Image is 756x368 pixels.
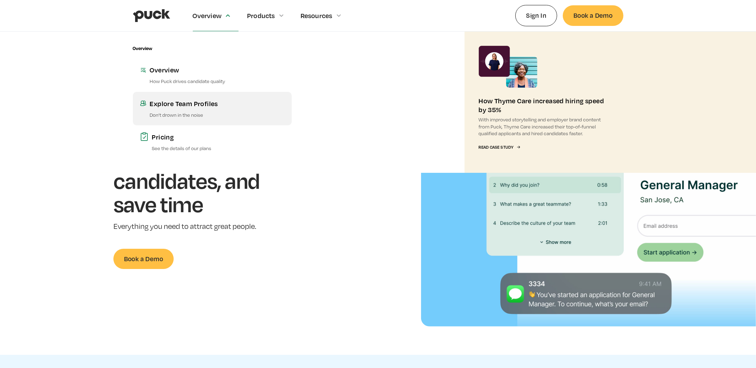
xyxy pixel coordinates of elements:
[193,12,222,20] div: Overview
[152,145,285,152] p: See the details of our plans
[479,96,609,114] div: How Thyme Care increased hiring speed by 35%
[133,58,292,92] a: OverviewHow Puck drives candidate quality
[113,249,174,269] a: Book a Demo
[152,132,285,141] div: Pricing
[247,12,275,20] div: Products
[150,78,285,84] p: How Puck drives candidate quality
[465,32,623,173] a: How Thyme Care increased hiring speed by 35%With improved storytelling and employer brand content...
[301,12,332,20] div: Resources
[133,125,292,159] a: PricingSee the details of our plans
[150,99,285,108] div: Explore Team Profiles
[150,65,285,74] div: Overview
[150,111,285,118] p: Don’t drown in the noise
[479,116,609,137] p: With improved storytelling and employer brand content from Puck, Thyme Care increased their top-o...
[479,145,514,150] div: Read Case Study
[113,146,282,216] h1: Get quality candidates, and save time
[133,92,292,125] a: Explore Team ProfilesDon’t drown in the noise
[515,5,558,26] a: Sign In
[133,46,152,51] div: Overview
[113,221,282,232] p: Everything you need to attract great people.
[563,5,623,26] a: Book a Demo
